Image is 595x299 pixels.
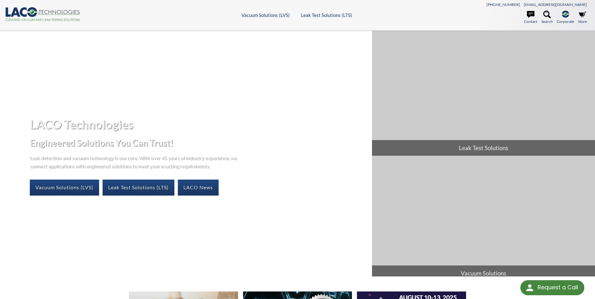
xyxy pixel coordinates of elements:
a: Vacuum Solutions (LVS) [30,180,99,195]
img: round button [525,283,535,293]
a: [EMAIL_ADDRESS][DOMAIN_NAME] [524,2,587,7]
a: Search [541,11,553,24]
a: Leak Test Solutions [372,31,595,156]
a: Contact [524,11,537,24]
a: Vacuum Solutions [372,156,595,281]
h2: Engineered Solutions You Can Trust! [30,137,367,149]
a: Leak Test Solutions (LTS) [301,12,352,18]
h1: LACO Technologies [30,117,367,132]
span: Vacuum Solutions [372,265,595,281]
a: Leak Test Solutions (LTS) [103,180,174,195]
a: LACO News [178,180,219,195]
a: Vacuum Solutions (LVS) [242,12,290,18]
div: Request a Call [538,280,578,295]
p: Leak detection and vacuum technology is our core. With over 45 years of industry experience, we c... [30,154,240,170]
span: Leak Test Solutions [372,140,595,156]
div: Request a Call [520,280,584,295]
a: Store [578,11,587,24]
span: Corporate [557,18,574,24]
a: [PHONE_NUMBER] [486,2,520,7]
